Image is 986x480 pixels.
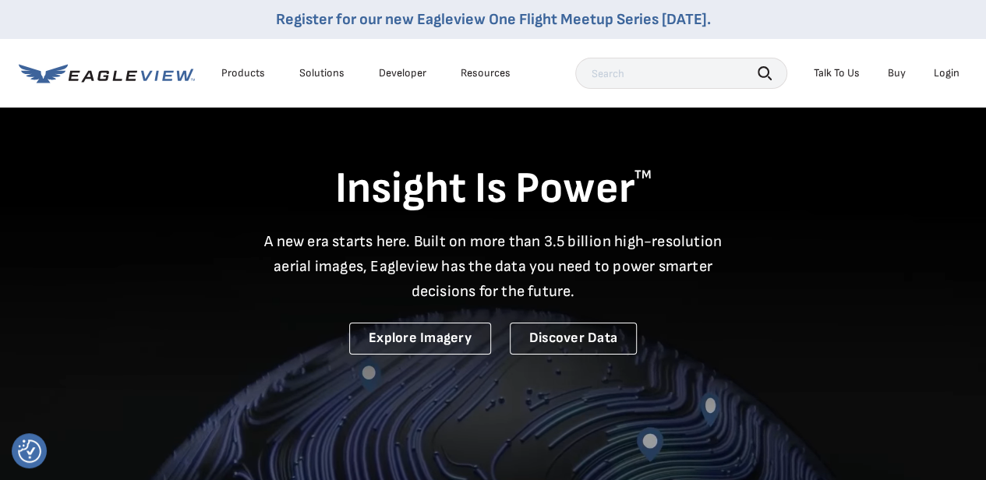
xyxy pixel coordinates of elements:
[19,162,967,217] h1: Insight Is Power
[379,66,426,80] a: Developer
[575,58,787,89] input: Search
[934,66,959,80] div: Login
[18,439,41,463] img: Revisit consent button
[634,168,652,182] sup: TM
[888,66,906,80] a: Buy
[349,323,491,355] a: Explore Imagery
[510,323,637,355] a: Discover Data
[255,229,732,304] p: A new era starts here. Built on more than 3.5 billion high-resolution aerial images, Eagleview ha...
[814,66,860,80] div: Talk To Us
[18,439,41,463] button: Consent Preferences
[299,66,345,80] div: Solutions
[221,66,265,80] div: Products
[461,66,511,80] div: Resources
[276,10,711,29] a: Register for our new Eagleview One Flight Meetup Series [DATE].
